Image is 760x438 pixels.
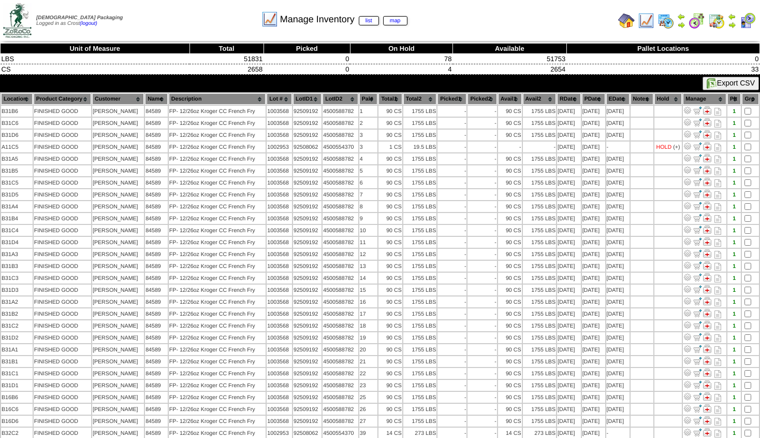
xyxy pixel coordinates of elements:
[728,156,740,162] div: 1
[683,369,692,377] img: Adjust
[683,202,692,210] img: Adjust
[453,54,567,64] td: 51753
[703,380,711,389] img: Manage Hold
[1,93,33,105] th: Location
[703,130,711,138] img: Manage Hold
[693,166,701,174] img: Move
[683,118,692,126] img: Adjust
[693,404,701,413] img: Move
[728,168,740,174] div: 1
[606,93,630,105] th: EDate
[683,190,692,198] img: Adjust
[703,237,711,246] img: Manage Hold
[1,44,190,54] th: Unit of Measure
[683,166,692,174] img: Adjust
[1,118,33,129] td: B31C6
[566,54,759,64] td: 0
[683,261,692,270] img: Adjust
[350,64,452,75] td: 4
[582,177,605,188] td: [DATE]
[453,64,567,75] td: 2654
[1,165,33,176] td: B31B5
[693,369,701,377] img: Move
[189,54,264,64] td: 51831
[703,154,711,162] img: Manage Hold
[673,144,680,150] div: (+)
[280,14,407,25] span: Manage Inventory
[323,130,358,140] td: 4500588782
[606,142,630,152] td: -
[437,153,466,164] td: -
[739,12,756,29] img: calendarcustomer.gif
[606,130,630,140] td: [DATE]
[693,285,701,293] img: Move
[728,132,740,138] div: 1
[683,130,692,138] img: Adjust
[683,380,692,389] img: Adjust
[557,130,581,140] td: [DATE]
[189,44,264,54] th: Total
[683,249,692,258] img: Adjust
[267,93,292,105] th: Lot #
[267,177,292,188] td: 1003568
[1,130,33,140] td: B31D6
[261,11,278,27] img: line_graph.gif
[693,237,701,246] img: Move
[359,142,378,152] td: 3
[557,165,581,176] td: [DATE]
[703,309,711,317] img: Manage Hold
[1,189,33,200] td: B31D5
[683,392,692,401] img: Adjust
[693,249,701,258] img: Move
[523,93,557,105] th: Avail2
[582,142,605,152] td: [DATE]
[693,321,701,329] img: Move
[1,64,190,75] td: CS
[145,118,168,129] td: 84589
[703,333,711,341] img: Manage Hold
[359,118,378,129] td: 2
[169,153,266,164] td: FP- 12/26oz Kroger CC French Fry
[693,345,701,353] img: Move
[703,214,711,222] img: Manage Hold
[323,165,358,176] td: 4500588782
[606,106,630,117] td: [DATE]
[703,202,711,210] img: Manage Hold
[359,189,378,200] td: 7
[498,142,522,152] td: -
[145,189,168,200] td: 84589
[34,130,91,140] td: FINISHED GOOD
[693,202,701,210] img: Move
[359,177,378,188] td: 6
[582,118,605,129] td: [DATE]
[523,165,557,176] td: 1755 LBS
[693,178,701,186] img: Move
[703,404,711,413] img: Manage Hold
[582,165,605,176] td: [DATE]
[714,156,721,163] i: Note
[323,93,358,105] th: LotID2
[264,44,350,54] th: Picked
[403,142,437,152] td: 19.5 LBS
[145,165,168,176] td: 84589
[498,93,522,105] th: Avail1
[566,64,759,75] td: 33
[683,309,692,317] img: Adjust
[703,285,711,293] img: Manage Hold
[378,118,402,129] td: 90 CS
[145,93,168,105] th: Name
[683,273,692,281] img: Adjust
[714,144,721,151] i: Note
[557,153,581,164] td: [DATE]
[34,142,91,152] td: FINISHED GOOD
[359,130,378,140] td: 3
[34,165,91,176] td: FINISHED GOOD
[34,118,91,129] td: FINISHED GOOD
[693,225,701,234] img: Move
[145,177,168,188] td: 84589
[707,78,717,89] img: excel.gif
[728,12,736,21] img: arrowleft.gif
[728,180,740,186] div: 1
[606,177,630,188] td: [DATE]
[323,153,358,164] td: 4500588782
